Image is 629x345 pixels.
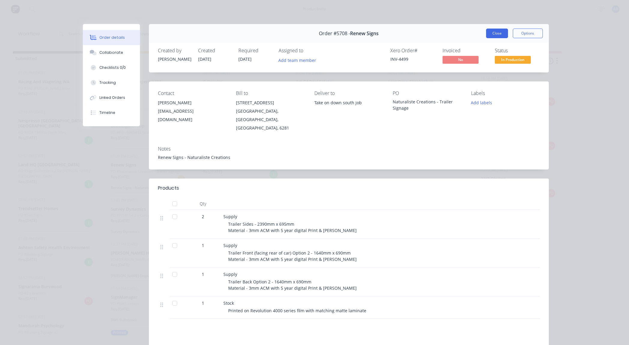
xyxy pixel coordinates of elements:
div: [PERSON_NAME] [158,56,191,62]
span: [DATE] [238,56,252,62]
span: 1 [202,271,204,277]
div: [PERSON_NAME] [158,99,227,107]
span: Trailer Back Option 2 - 1640mm x 690mm Material - 3mm ACM with 5 year digital Print & [PERSON_NAME] [228,279,357,291]
div: Status [495,48,540,53]
span: Supply [223,214,237,219]
div: Required [238,48,271,53]
div: Qty [185,198,221,210]
div: Deliver to [314,90,383,96]
button: Timeline [83,105,140,120]
button: Checklists 0/0 [83,60,140,75]
button: Linked Orders [83,90,140,105]
button: Add team member [275,56,319,64]
div: Contact [158,90,227,96]
div: [STREET_ADDRESS] [236,99,305,107]
div: Notes [158,146,540,152]
button: Add team member [279,56,319,64]
div: [GEOGRAPHIC_DATA], [GEOGRAPHIC_DATA], [GEOGRAPHIC_DATA], 6281 [236,107,305,132]
span: Order #5708 - [319,31,350,36]
button: Collaborate [83,45,140,60]
span: Trailer Front (facing rear of car) Option 2 - 1640mm x 690mm Material - 3mm ACM with 5 year digit... [228,250,357,262]
div: Linked Orders [99,95,125,100]
span: Supply [223,271,237,277]
span: 1 [202,300,204,306]
div: Created [198,48,231,53]
span: Trailer Sides - 2390mm x 695mm Material - 3mm ACM with 5 year digital Print & [PERSON_NAME] [228,221,357,233]
div: Invoiced [443,48,488,53]
div: INV-4499 [390,56,435,62]
span: 1 [202,242,204,249]
span: In Production [495,56,531,63]
span: Printed on Revolution 4000 series film with matching matte laminate [228,308,366,313]
div: Take on down south job [314,99,383,107]
div: [EMAIL_ADDRESS][DOMAIN_NAME] [158,107,227,124]
div: [PERSON_NAME][EMAIL_ADDRESS][DOMAIN_NAME] [158,99,227,124]
div: Created by [158,48,191,53]
button: Order details [83,30,140,45]
span: [DATE] [198,56,211,62]
div: Bill to [236,90,305,96]
button: Add labels [468,99,495,107]
div: Checklists 0/0 [99,65,126,70]
div: Take on down south job [314,99,383,118]
span: Supply [223,243,237,248]
div: Order details [99,35,125,40]
div: Assigned to [279,48,339,53]
div: Xero Order # [390,48,435,53]
span: Stock [223,300,234,306]
button: In Production [495,56,531,65]
div: Naturaliste Creations - Trailer Signage [393,99,461,111]
button: Options [513,29,543,38]
span: Renew Signs [350,31,379,36]
span: 2 [202,213,204,220]
button: Tracking [83,75,140,90]
div: Tracking [99,80,116,85]
div: Collaborate [99,50,123,55]
div: Products [158,185,179,192]
span: No [443,56,479,63]
div: Timeline [99,110,115,115]
button: Close [486,29,508,38]
div: Labels [471,90,540,96]
div: [STREET_ADDRESS][GEOGRAPHIC_DATA], [GEOGRAPHIC_DATA], [GEOGRAPHIC_DATA], 6281 [236,99,305,132]
div: Renew Signs - Naturaliste Creations [158,154,540,160]
div: PO [393,90,461,96]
